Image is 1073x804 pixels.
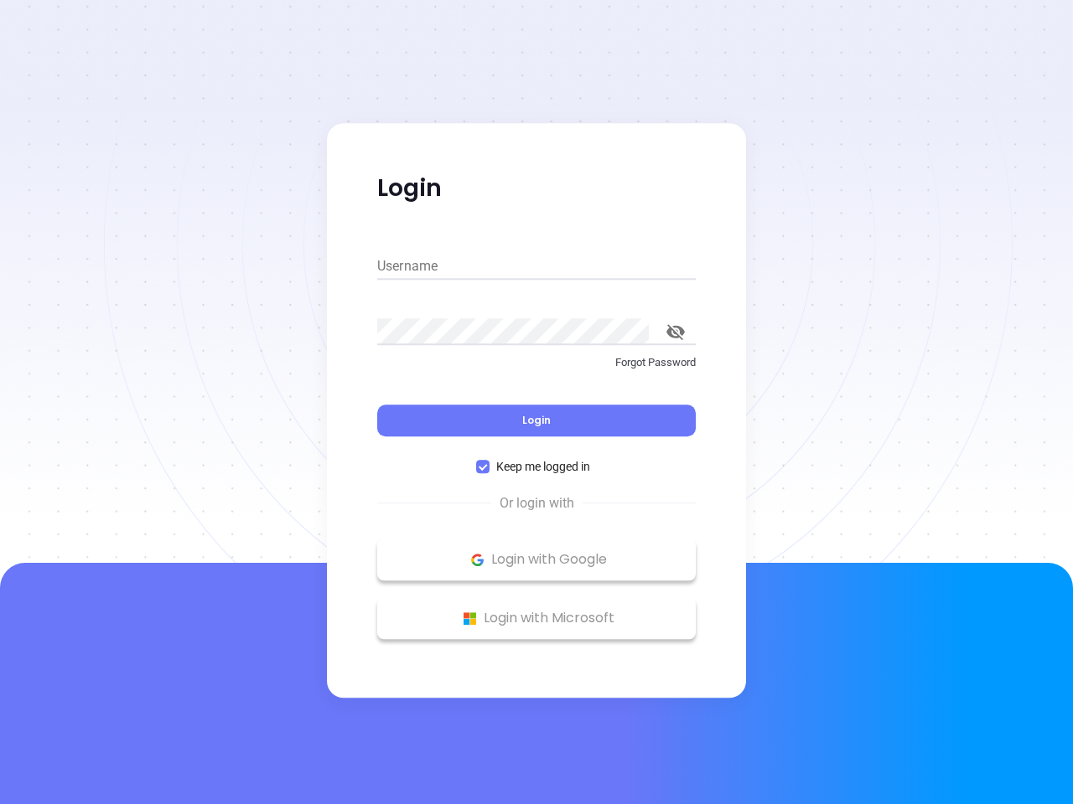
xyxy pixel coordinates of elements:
button: Microsoft Logo Login with Microsoft [377,597,696,639]
p: Login [377,173,696,204]
img: Google Logo [467,549,488,570]
span: Keep me logged in [490,457,597,476]
p: Login with Google [386,547,687,572]
p: Forgot Password [377,354,696,371]
span: Login [522,413,551,427]
span: Or login with [491,493,583,513]
button: Login [377,405,696,436]
a: Forgot Password [377,354,696,384]
button: toggle password visibility [656,312,696,352]
img: Microsoft Logo [459,608,480,629]
button: Google Logo Login with Google [377,539,696,580]
p: Login with Microsoft [386,606,687,631]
